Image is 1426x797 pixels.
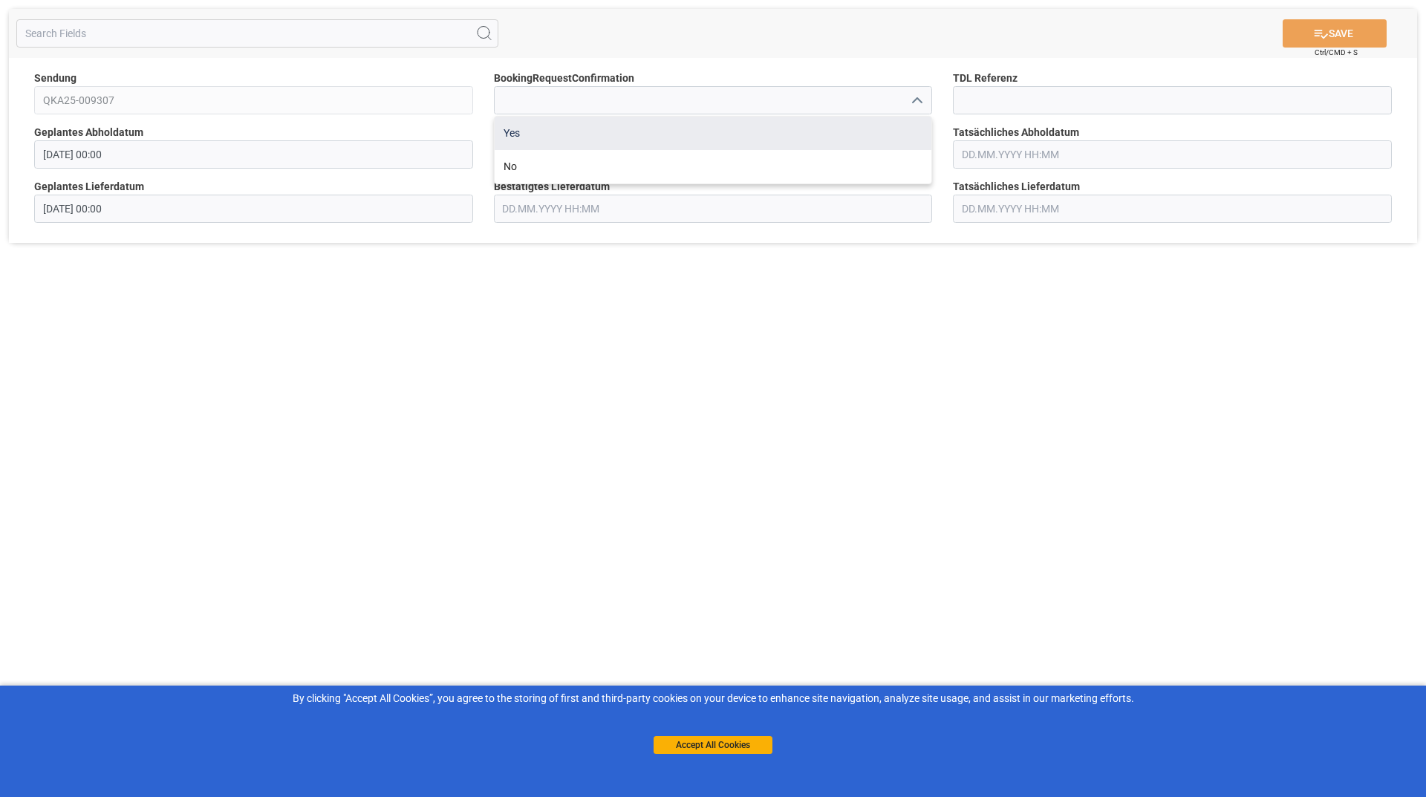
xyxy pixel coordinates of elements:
[34,71,76,86] span: Sendung
[953,125,1079,140] span: Tatsächliches Abholdatum
[953,179,1080,195] span: Tatsächliches Lieferdatum
[34,179,144,195] span: Geplantes Lieferdatum
[905,89,927,112] button: close menu
[34,140,473,169] input: DD.MM.YYYY HH:MM
[1283,19,1387,48] button: SAVE
[495,117,932,150] div: Yes
[494,71,634,86] span: BookingRequestConfirmation
[10,691,1416,706] div: By clicking "Accept All Cookies”, you agree to the storing of first and third-party cookies on yo...
[34,125,143,140] span: Geplantes Abholdatum
[16,19,498,48] input: Search Fields
[953,71,1018,86] span: TDL Referenz
[654,736,772,754] button: Accept All Cookies
[1315,47,1358,58] span: Ctrl/CMD + S
[34,195,473,223] input: DD.MM.YYYY HH:MM
[494,179,610,195] span: Bestätigtes Lieferdatum
[494,195,933,223] input: DD.MM.YYYY HH:MM
[495,150,932,183] div: No
[953,195,1392,223] input: DD.MM.YYYY HH:MM
[953,140,1392,169] input: DD.MM.YYYY HH:MM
